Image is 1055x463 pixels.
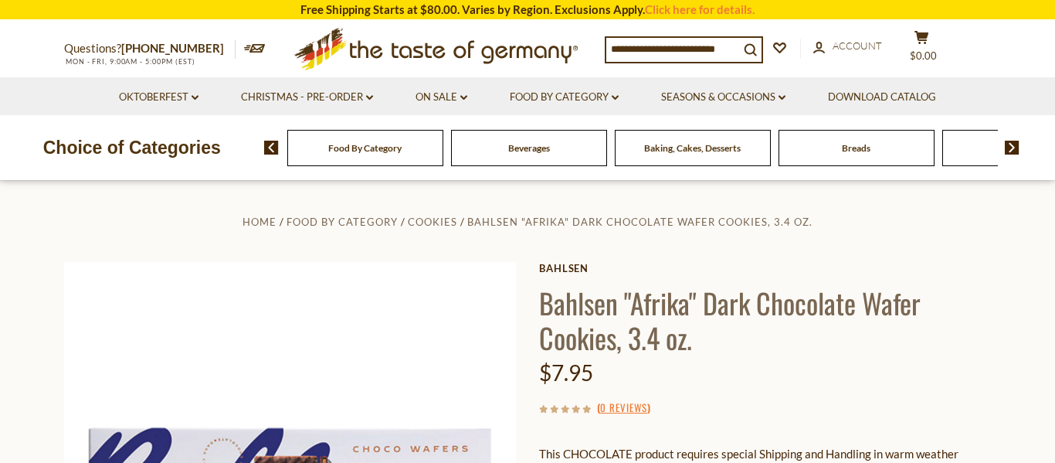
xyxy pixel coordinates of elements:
a: Download Catalog [828,89,936,106]
span: MON - FRI, 9:00AM - 5:00PM (EST) [64,57,195,66]
h1: Bahlsen "Afrika" Dark Chocolate Wafer Cookies, 3.4 oz. [539,285,991,355]
span: ( ) [597,400,650,415]
a: Food By Category [510,89,619,106]
a: Click here for details. [645,2,755,16]
a: Home [243,216,276,228]
img: previous arrow [264,141,279,155]
a: Bahlsen [539,262,991,274]
a: 0 Reviews [600,400,647,417]
span: $7.95 [539,359,593,386]
a: [PHONE_NUMBER] [121,41,224,55]
img: next arrow [1005,141,1019,155]
span: Account [833,39,882,52]
a: Christmas - PRE-ORDER [241,89,373,106]
a: On Sale [416,89,467,106]
a: Breads [842,142,870,154]
a: Oktoberfest [119,89,198,106]
a: Cookies [408,216,457,228]
a: Baking, Cakes, Desserts [644,142,741,154]
p: Questions? [64,39,236,59]
button: $0.00 [898,30,945,69]
a: Beverages [508,142,550,154]
a: Seasons & Occasions [661,89,785,106]
span: $0.00 [910,49,937,62]
a: Account [813,38,882,55]
a: Food By Category [328,142,402,154]
a: Food By Category [287,216,398,228]
a: Bahlsen "Afrika" Dark Chocolate Wafer Cookies, 3.4 oz. [467,216,812,228]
